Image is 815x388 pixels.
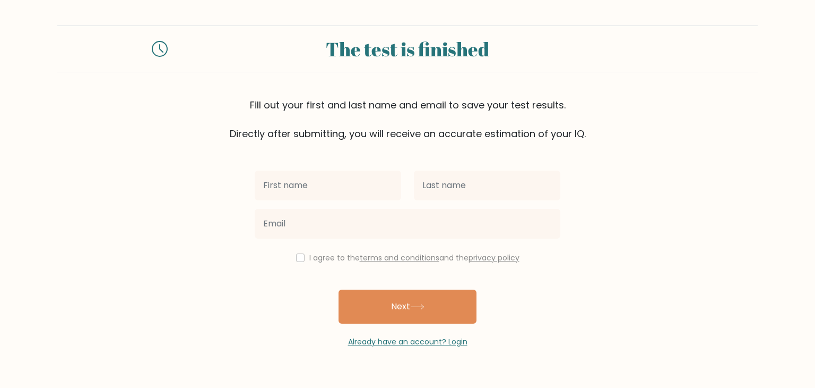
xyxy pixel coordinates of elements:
[180,35,635,63] div: The test is finished
[414,171,560,200] input: Last name
[255,209,560,239] input: Email
[255,171,401,200] input: First name
[348,336,467,347] a: Already have an account? Login
[360,252,439,263] a: terms and conditions
[309,252,519,263] label: I agree to the and the
[339,290,476,324] button: Next
[469,252,519,263] a: privacy policy
[57,98,758,141] div: Fill out your first and last name and email to save your test results. Directly after submitting,...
